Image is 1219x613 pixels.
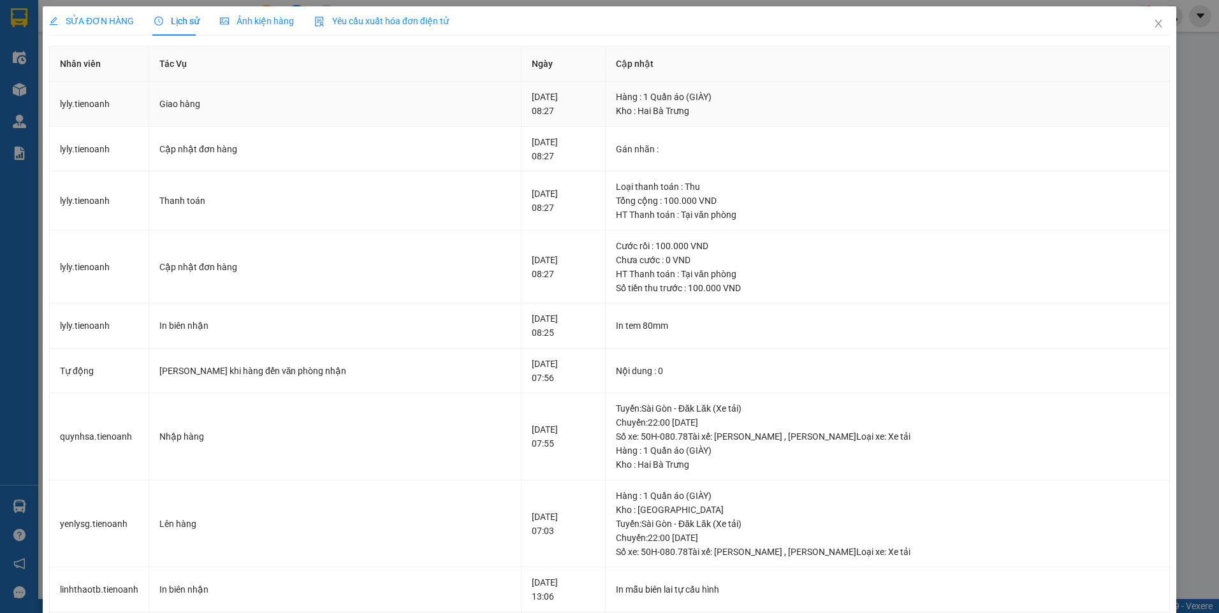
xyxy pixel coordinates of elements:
div: Cập nhật đơn hàng [159,260,511,274]
span: picture [220,17,229,25]
div: [DATE] 08:27 [532,90,595,118]
div: [DATE] 07:56 [532,357,595,385]
span: edit [49,17,58,25]
div: [PERSON_NAME] khi hàng đến văn phòng nhận [159,364,511,378]
span: clock-circle [154,17,163,25]
span: Ảnh kiện hàng [220,16,294,26]
div: HT Thanh toán : Tại văn phòng [616,267,1159,281]
div: Tuyến : Sài Gòn - Đăk Lăk (Xe tải) Chuyến: 22:00 [DATE] Số xe: 50H-080.78 Tài xế: [PERSON_NAME] ,... [616,401,1159,444]
td: linhthaotb.tienoanh [50,567,149,612]
div: In biên nhận [159,319,511,333]
div: Tổng cộng : 100.000 VND [616,194,1159,208]
div: Chưa cước : 0 VND [616,253,1159,267]
th: Tác Vụ [149,47,522,82]
span: SỬA ĐƠN HÀNG [49,16,134,26]
div: Kho : Hai Bà Trưng [616,458,1159,472]
div: [DATE] 07:55 [532,422,595,451]
div: [DATE] 13:06 [532,575,595,603]
div: HT Thanh toán : Tại văn phòng [616,208,1159,222]
div: Tuyến : Sài Gòn - Đăk Lăk (Xe tải) Chuyến: 22:00 [DATE] Số xe: 50H-080.78 Tài xế: [PERSON_NAME] ,... [616,517,1159,559]
div: In mẫu biên lai tự cấu hình [616,582,1159,596]
th: Nhân viên [50,47,149,82]
td: lyly.tienoanh [50,303,149,349]
span: close [1153,18,1164,29]
td: lyly.tienoanh [50,171,149,231]
div: Giao hàng [159,97,511,111]
div: [DATE] 07:03 [532,510,595,538]
td: lyly.tienoanh [50,231,149,304]
div: Hàng : 1 Quần áo (GIÀY) [616,90,1159,104]
span: Lịch sử [154,16,200,26]
div: Cập nhật đơn hàng [159,142,511,156]
td: quynhsa.tienoanh [50,393,149,480]
div: [DATE] 08:27 [532,187,595,215]
div: [DATE] 08:25 [532,312,595,340]
div: Nội dung : 0 [616,364,1159,378]
span: Yêu cầu xuất hóa đơn điện tử [314,16,449,26]
td: lyly.tienoanh [50,82,149,127]
td: lyly.tienoanh [50,127,149,172]
div: Lên hàng [159,517,511,531]
div: In tem 80mm [616,319,1159,333]
div: Hàng : 1 Quần áo (GIÀY) [616,489,1159,503]
div: Thanh toán [159,194,511,208]
div: In biên nhận [159,582,511,596]
div: [DATE] 08:27 [532,135,595,163]
div: Nhập hàng [159,429,511,444]
div: Kho : [GEOGRAPHIC_DATA] [616,503,1159,517]
div: [DATE] 08:27 [532,253,595,281]
td: yenlysg.tienoanh [50,480,149,568]
th: Ngày [522,47,606,82]
td: Tự động [50,349,149,394]
div: Loại thanh toán : Thu [616,180,1159,194]
div: Cước rồi : 100.000 VND [616,239,1159,253]
button: Close [1141,6,1176,42]
div: Hàng : 1 Quần áo (GIÀY) [616,444,1159,458]
div: Kho : Hai Bà Trưng [616,104,1159,118]
th: Cập nhật [606,47,1170,82]
div: Số tiền thu trước : 100.000 VND [616,281,1159,295]
div: Gán nhãn : [616,142,1159,156]
img: icon [314,17,325,27]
